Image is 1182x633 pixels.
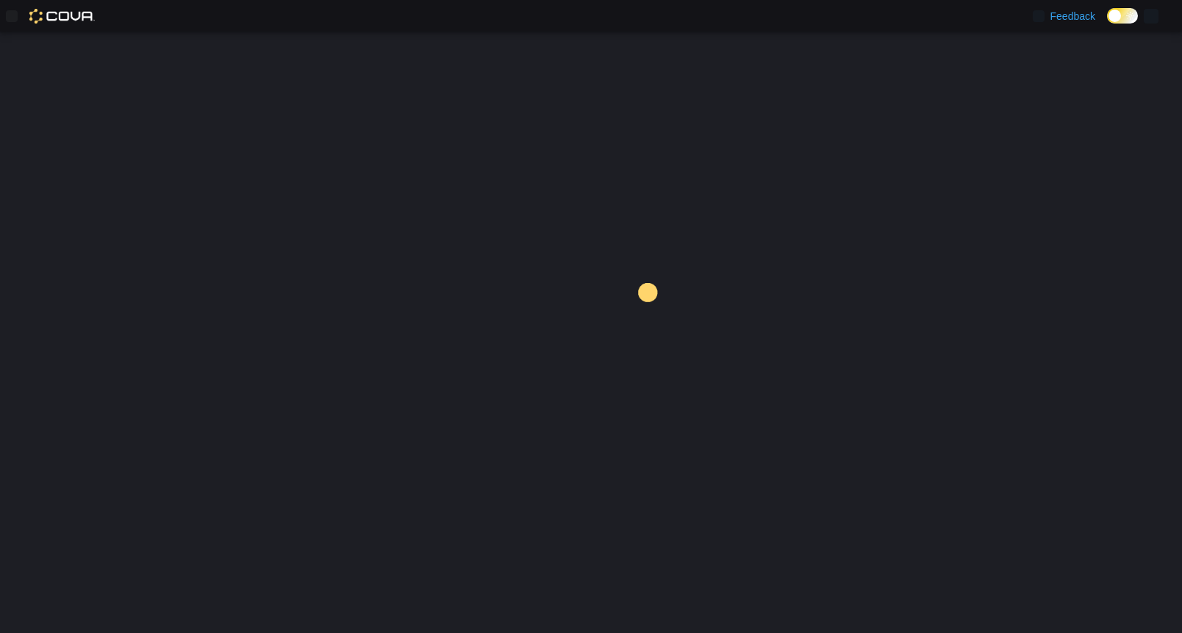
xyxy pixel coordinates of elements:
img: cova-loader [591,272,701,382]
a: Feedback [1027,1,1101,31]
img: Cova [29,9,95,24]
span: Feedback [1050,9,1095,24]
input: Dark Mode [1107,8,1138,24]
